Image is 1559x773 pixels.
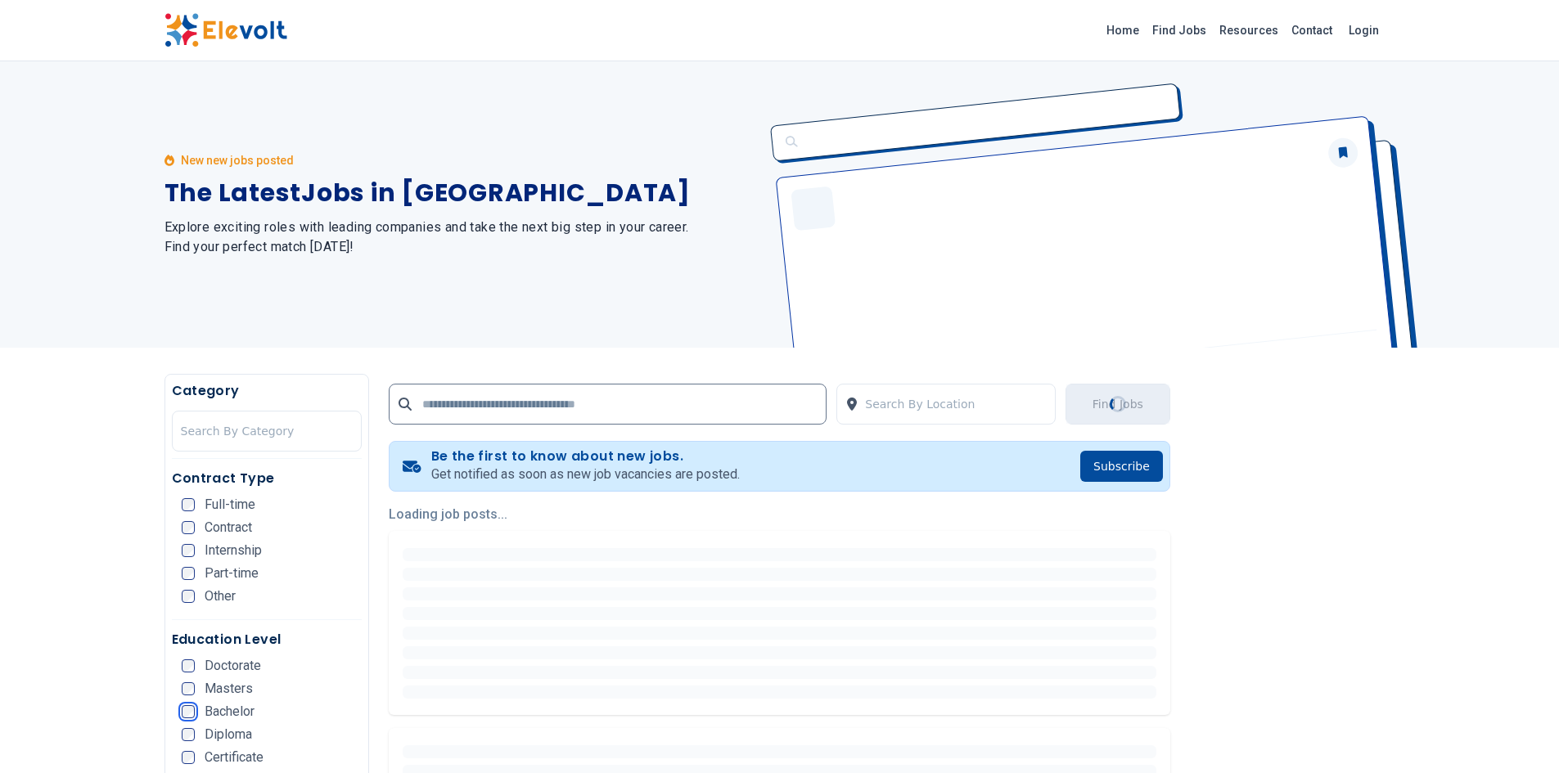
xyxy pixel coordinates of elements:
h2: Explore exciting roles with leading companies and take the next big step in your career. Find you... [164,218,760,257]
span: Masters [205,682,253,695]
span: Contract [205,521,252,534]
span: Full-time [205,498,255,511]
iframe: Chat Widget [1477,694,1559,773]
input: Masters [182,682,195,695]
input: Doctorate [182,659,195,672]
a: Login [1339,14,1389,47]
span: Part-time [205,567,259,580]
input: Part-time [182,567,195,580]
input: Internship [182,544,195,557]
input: Diploma [182,728,195,741]
div: Loading... [1108,394,1127,413]
p: New new jobs posted [181,152,294,169]
h5: Education Level [172,630,363,649]
h1: The Latest Jobs in [GEOGRAPHIC_DATA] [164,178,760,208]
button: Subscribe [1080,451,1163,482]
span: Internship [205,544,262,557]
h4: Be the first to know about new jobs. [431,448,740,465]
span: Other [205,590,236,603]
button: Find JobsLoading... [1066,384,1170,425]
a: Contact [1285,17,1339,43]
input: Other [182,590,195,603]
input: Full-time [182,498,195,511]
a: Find Jobs [1146,17,1213,43]
input: Contract [182,521,195,534]
p: Loading job posts... [389,505,1170,524]
h5: Category [172,381,363,401]
span: Diploma [205,728,252,741]
span: Bachelor [205,705,255,718]
span: Doctorate [205,659,261,672]
a: Home [1100,17,1146,43]
a: Resources [1213,17,1285,43]
input: Certificate [182,751,195,764]
img: Elevolt [164,13,287,47]
input: Bachelor [182,705,195,718]
h5: Contract Type [172,469,363,488]
span: Certificate [205,751,264,764]
p: Get notified as soon as new job vacancies are posted. [431,465,740,484]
